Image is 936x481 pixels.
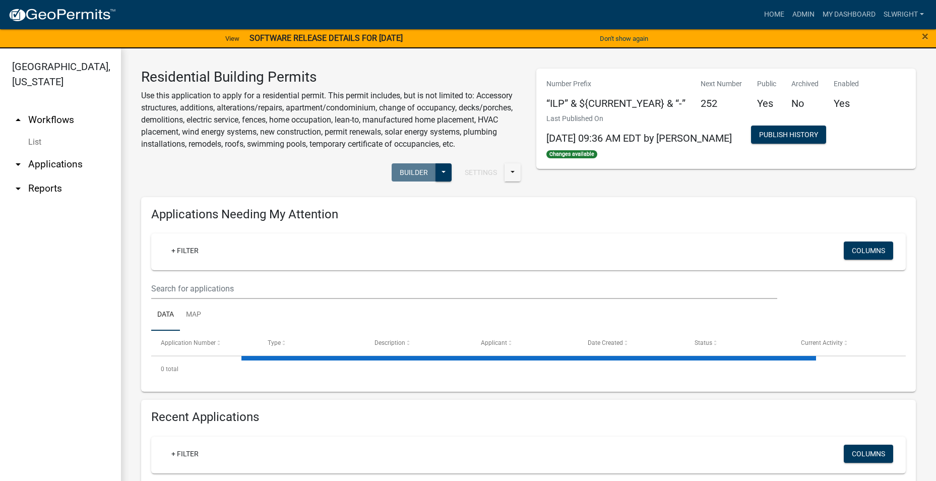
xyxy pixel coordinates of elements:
h5: “ILP” & ${CURRENT_YEAR} & “-” [546,97,685,109]
button: Builder [392,163,436,182]
strong: SOFTWARE RELEASE DETAILS FOR [DATE] [249,33,403,43]
span: Application Number [161,339,216,346]
a: + Filter [163,242,207,260]
div: 0 total [151,356,906,382]
datatable-header-cell: Description [364,331,471,355]
a: Admin [788,5,819,24]
i: arrow_drop_up [12,114,24,126]
i: arrow_drop_down [12,183,24,195]
p: Archived [791,79,819,89]
span: Type [268,339,281,346]
a: + Filter [163,445,207,463]
datatable-header-cell: Applicant [471,331,578,355]
button: Publish History [751,126,826,144]
p: Last Published On [546,113,732,124]
button: Don't show again [596,30,652,47]
p: Public [757,79,776,89]
h5: Yes [757,97,776,109]
a: Map [180,299,207,331]
p: Enabled [834,79,859,89]
datatable-header-cell: Application Number [151,331,258,355]
a: slwright [880,5,928,24]
span: Status [695,339,712,346]
span: × [922,29,928,43]
button: Settings [457,163,505,182]
span: Date Created [588,339,623,346]
h3: Residential Building Permits [141,69,521,86]
input: Search for applications [151,278,777,299]
button: Columns [844,242,893,260]
datatable-header-cell: Date Created [578,331,685,355]
datatable-header-cell: Current Activity [791,331,898,355]
wm-modal-confirm: Workflow Publish History [751,131,826,139]
h4: Applications Needing My Attention [151,207,906,222]
button: Close [922,30,928,42]
datatable-header-cell: Status [685,331,792,355]
h5: 252 [701,97,742,109]
a: My Dashboard [819,5,880,24]
a: Home [760,5,788,24]
p: Next Number [701,79,742,89]
span: Current Activity [801,339,843,346]
h5: No [791,97,819,109]
i: arrow_drop_down [12,158,24,170]
span: [DATE] 09:36 AM EDT by [PERSON_NAME] [546,132,732,144]
span: Applicant [481,339,507,346]
datatable-header-cell: Type [258,331,365,355]
a: View [221,30,243,47]
span: Description [375,339,405,346]
p: Number Prefix [546,79,685,89]
h5: Yes [834,97,859,109]
span: Changes available [546,150,598,158]
button: Columns [844,445,893,463]
h4: Recent Applications [151,410,906,425]
p: Use this application to apply for a residential permit. This permit includes, but is not limited ... [141,90,521,150]
a: Data [151,299,180,331]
